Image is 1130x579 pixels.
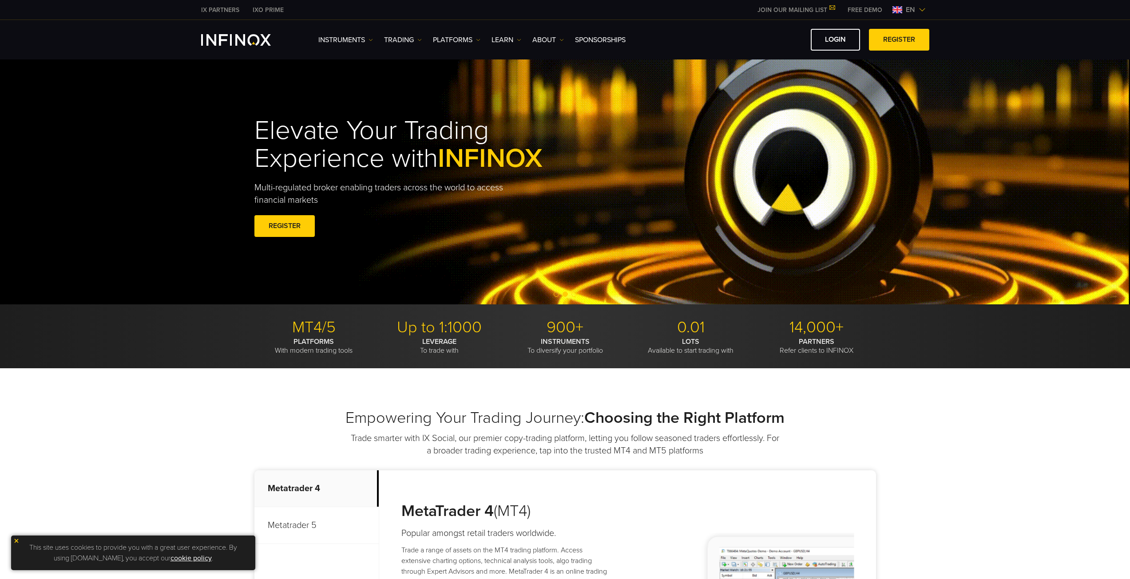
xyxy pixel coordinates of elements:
p: To trade with [380,337,499,355]
p: 900+ [506,318,625,337]
h1: Elevate Your Trading Experience with [254,117,584,173]
span: en [902,4,919,15]
h3: (MT4) [401,501,613,521]
a: INFINOX Logo [201,34,292,46]
strong: MetaTrader 4 [401,501,494,520]
a: cookie policy [170,554,212,563]
span: INFINOX [438,142,543,174]
a: ABOUT [532,35,564,45]
a: PLATFORMS [433,35,480,45]
h4: Popular amongst retail traders worldwide. [401,527,613,540]
strong: PARTNERS [799,337,834,346]
p: Available to start trading with [631,337,750,355]
strong: INSTRUMENTS [541,337,590,346]
p: This site uses cookies to provide you with a great user experience. By using [DOMAIN_NAME], you a... [16,540,251,566]
strong: Choosing the Right Platform [584,408,785,427]
p: Trade smarter with IX Social, our premier copy-trading platform, letting you follow seasoned trad... [350,432,781,457]
a: REGISTER [869,29,929,51]
a: Learn [492,35,521,45]
strong: PLATFORMS [293,337,334,346]
p: 14,000+ [757,318,876,337]
p: Multi-regulated broker enabling traders across the world to access financial markets [254,181,518,206]
a: Instruments [318,35,373,45]
p: To diversify your portfolio [506,337,625,355]
span: Go to slide 3 [571,291,577,297]
h2: Empowering Your Trading Journey: [254,408,876,428]
a: REGISTER [254,215,315,237]
p: 0.01 [631,318,750,337]
a: INFINOX [194,5,246,15]
a: INFINOX [246,5,290,15]
a: LOGIN [811,29,860,51]
p: Metatrader 4 [254,470,379,507]
span: Go to slide 2 [563,291,568,297]
a: INFINOX MENU [841,5,889,15]
a: SPONSORSHIPS [575,35,626,45]
p: Refer clients to INFINOX [757,337,876,355]
a: JOIN OUR MAILING LIST [751,6,841,14]
p: Up to 1:1000 [380,318,499,337]
p: Metatrader 5 [254,507,379,544]
span: Go to slide 1 [554,291,559,297]
p: With modern trading tools [254,337,373,355]
img: yellow close icon [13,538,20,544]
a: TRADING [384,35,422,45]
p: MT4/5 [254,318,373,337]
strong: LOTS [682,337,699,346]
strong: LEVERAGE [422,337,456,346]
